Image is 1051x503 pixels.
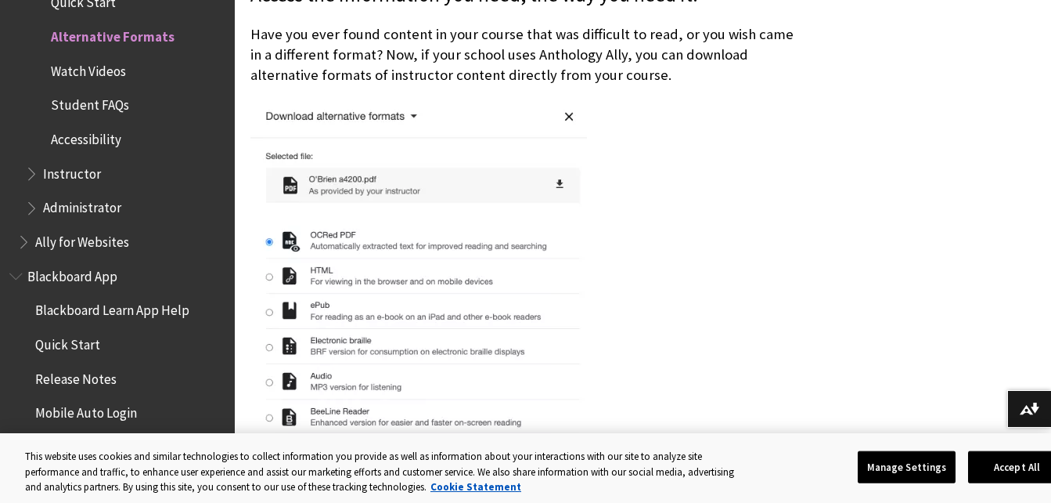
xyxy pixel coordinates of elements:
span: Ally for Websites [35,229,129,250]
button: Manage Settings [858,451,956,483]
a: More information about your privacy, opens in a new tab [430,480,521,494]
div: This website uses cookies and similar technologies to collect information you provide as well as ... [25,449,736,495]
span: Student FAQs [51,92,129,114]
span: Blackboard App [27,263,117,284]
span: Mobile Auto Login [35,400,137,422]
span: Watch Videos [51,58,126,79]
span: Blackboard Learn App Help [35,298,189,319]
span: Administrator [43,195,121,216]
span: Release Notes [35,366,117,387]
span: Instructor [43,161,101,182]
p: Have you ever found content in your course that was difficult to read, or you wish came in a diff... [250,24,804,86]
span: Accessibility [51,126,121,147]
span: Alternative Formats [51,24,175,45]
span: Quick Start [35,331,100,353]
